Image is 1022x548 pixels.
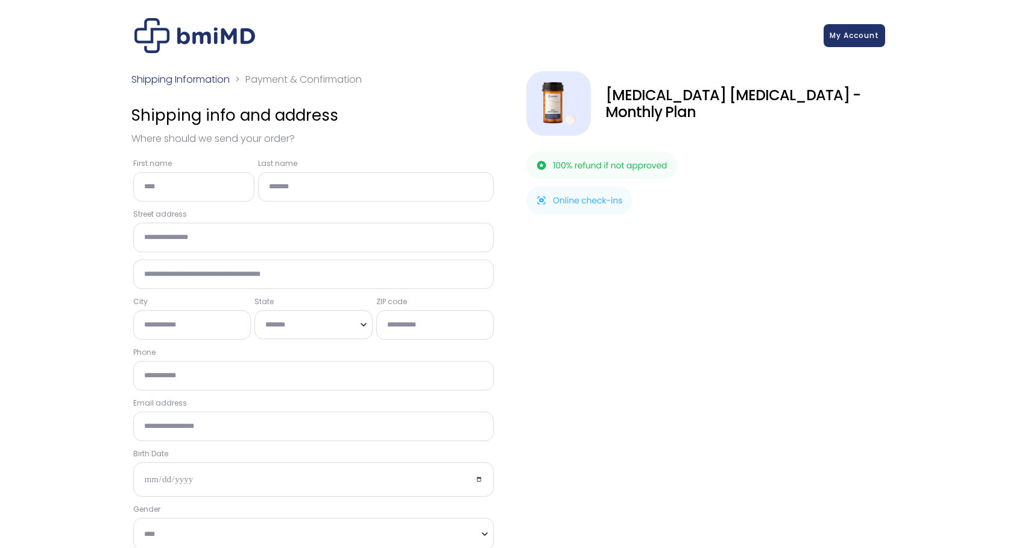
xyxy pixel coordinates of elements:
[133,296,251,307] label: City
[133,504,494,515] label: Gender
[131,72,230,86] a: Shipping Information
[376,296,494,307] label: ZIP code
[526,151,677,179] img: 100% refund if not approved
[245,72,362,86] span: Payment & Confirmation
[133,347,494,358] label: Phone
[526,71,591,136] img: Sermorelin Nasal Spray - Monthly Plan
[830,30,879,40] span: My Account
[605,87,891,121] div: [MEDICAL_DATA] [MEDICAL_DATA] - Monthly Plan
[131,130,496,147] p: Where should we send your order?
[133,209,494,220] label: Street address
[131,100,496,130] h3: Shipping info and address
[133,158,255,169] label: First name
[133,398,494,409] label: Email address
[134,18,255,53] img: Checkout
[258,158,494,169] label: Last name
[824,24,885,47] a: My Account
[254,296,373,307] label: State
[133,448,494,459] label: Birth Date
[526,186,632,214] img: Online check-ins
[235,72,240,86] span: >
